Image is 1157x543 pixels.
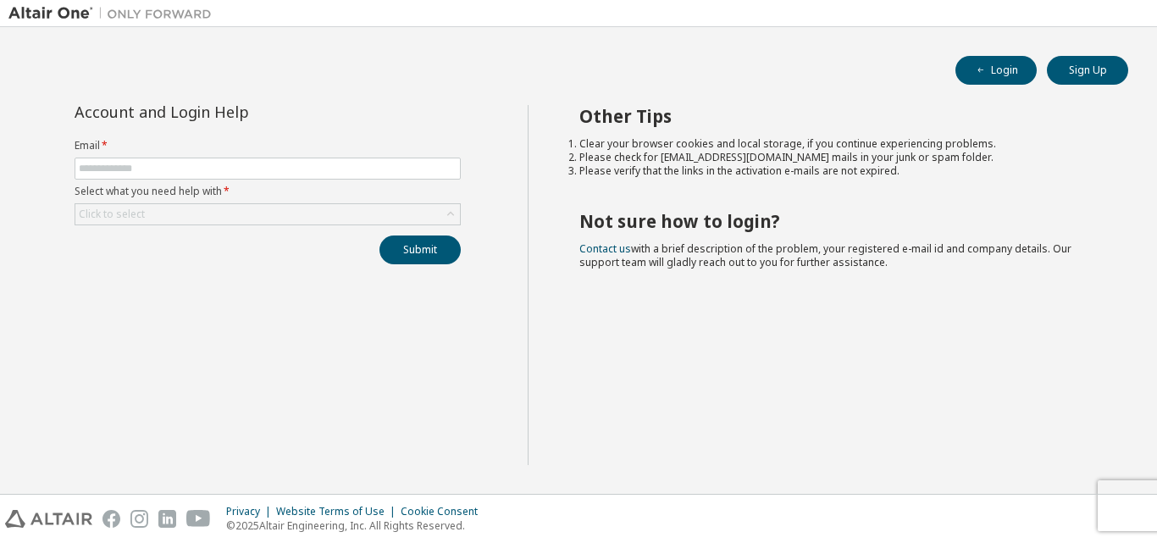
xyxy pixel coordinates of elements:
[955,56,1037,85] button: Login
[79,208,145,221] div: Click to select
[579,210,1099,232] h2: Not sure how to login?
[226,505,276,518] div: Privacy
[158,510,176,528] img: linkedin.svg
[75,139,461,152] label: Email
[75,185,461,198] label: Select what you need help with
[579,151,1099,164] li: Please check for [EMAIL_ADDRESS][DOMAIN_NAME] mails in your junk or spam folder.
[75,105,384,119] div: Account and Login Help
[5,510,92,528] img: altair_logo.svg
[579,137,1099,151] li: Clear your browser cookies and local storage, if you continue experiencing problems.
[1047,56,1128,85] button: Sign Up
[102,510,120,528] img: facebook.svg
[130,510,148,528] img: instagram.svg
[8,5,220,22] img: Altair One
[579,105,1099,127] h2: Other Tips
[579,241,631,256] a: Contact us
[579,164,1099,178] li: Please verify that the links in the activation e-mails are not expired.
[276,505,401,518] div: Website Terms of Use
[579,241,1071,269] span: with a brief description of the problem, your registered e-mail id and company details. Our suppo...
[75,204,460,224] div: Click to select
[186,510,211,528] img: youtube.svg
[379,235,461,264] button: Submit
[226,518,488,533] p: © 2025 Altair Engineering, Inc. All Rights Reserved.
[401,505,488,518] div: Cookie Consent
